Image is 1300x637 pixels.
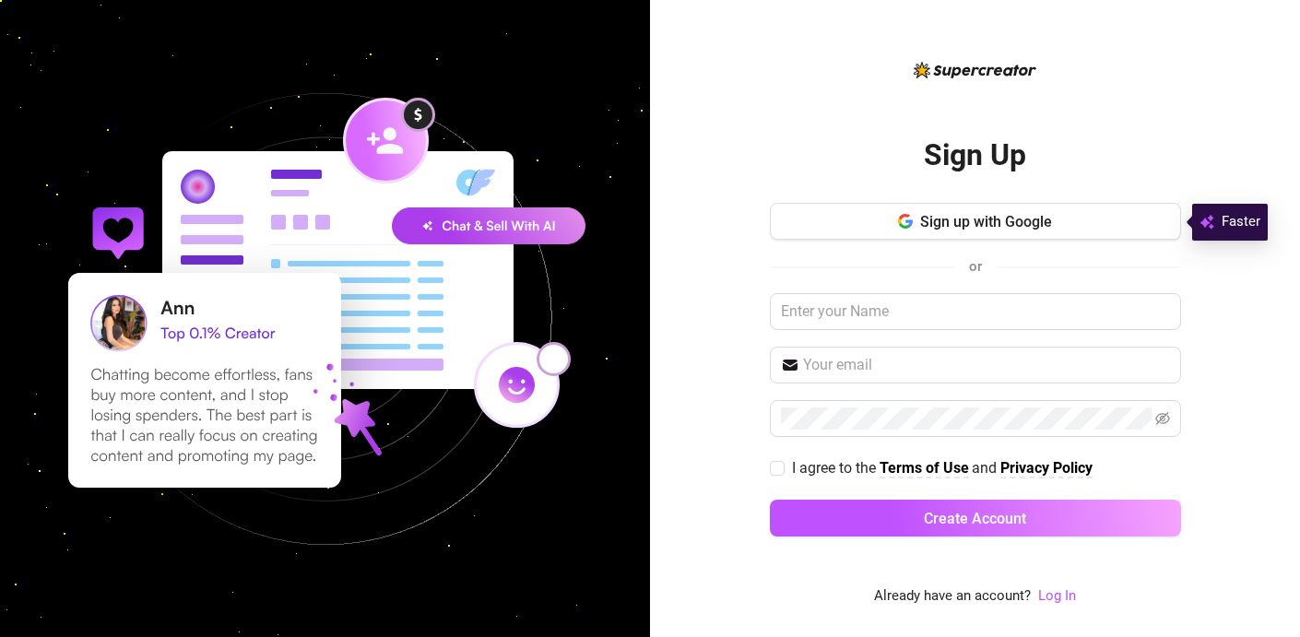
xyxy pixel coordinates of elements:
[924,510,1026,527] span: Create Account
[770,500,1181,537] button: Create Account
[914,62,1036,78] img: logo-BBDzfeDw.svg
[969,258,982,275] span: or
[874,585,1031,608] span: Already have an account?
[1155,411,1170,426] span: eye-invisible
[1000,459,1093,477] strong: Privacy Policy
[880,459,969,477] strong: Terms of Use
[1038,585,1076,608] a: Log In
[770,293,1181,330] input: Enter your Name
[770,203,1181,240] button: Sign up with Google
[880,459,969,478] a: Terms of Use
[1200,211,1214,233] img: svg%3e
[1222,211,1260,233] span: Faster
[972,459,1000,477] span: and
[920,213,1052,230] span: Sign up with Google
[803,354,1170,376] input: Your email
[1038,587,1076,604] a: Log In
[792,459,880,477] span: I agree to the
[1000,459,1093,478] a: Privacy Policy
[924,136,1026,174] h2: Sign Up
